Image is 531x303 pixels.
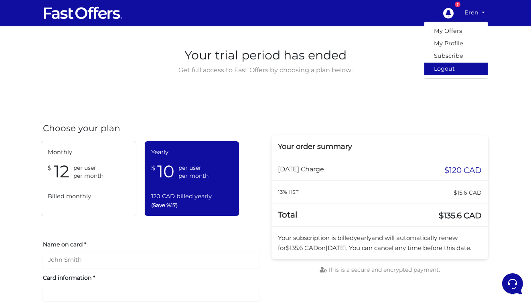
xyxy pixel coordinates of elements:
button: Help [105,229,154,248]
a: See all [130,45,148,51]
span: [DATE] [326,244,346,252]
a: Open Help Center [100,112,148,119]
span: (Save %17) [151,201,233,209]
span: $135.6 CAD [439,210,482,221]
img: dark [26,58,42,74]
a: Eren [461,5,488,20]
span: [DATE] Charge [278,165,324,173]
span: 10 [157,161,174,182]
p: Help [124,240,135,248]
p: Home [24,240,38,248]
span: Billed monthly [48,192,130,201]
span: per month [178,172,209,180]
div: 7 [455,2,460,7]
span: Your trial period has ended [176,46,355,65]
p: Messages [69,240,92,248]
iframe: Customerly Messenger Launcher [501,272,525,296]
span: Monthly [48,148,130,157]
img: dark [13,58,29,74]
span: Your Conversations [13,45,65,51]
span: 120 CAD billed yearly [151,192,233,201]
span: $135.6 CAD [286,244,318,252]
span: $15.6 CAD [454,187,482,198]
label: Card information * [43,274,259,282]
span: Your order summary [278,142,352,151]
span: $ [48,161,52,173]
span: yearly [354,234,371,242]
span: 12 [54,161,69,182]
span: Your subscription is billed and will automatically renew for on . You can cancel any time before ... [278,234,471,251]
button: Home [6,229,56,248]
small: 13% HST [278,189,298,195]
span: per user [73,164,103,172]
span: Yearly [151,148,233,157]
input: Search for an Article... [18,130,131,138]
span: This is a secure and encrypted payment. [320,266,440,273]
input: John Smith [43,252,259,268]
a: Subscribe [424,50,488,62]
a: 7 [439,4,457,22]
h2: Hello [PERSON_NAME] 👋 [6,6,135,32]
span: Start a Conversation [58,85,112,92]
a: My Profile [424,37,488,50]
button: Messages [56,229,105,248]
span: Get full access to Fast Offers by choosing a plan below: [176,65,355,75]
span: Total [278,210,297,220]
span: Find an Answer [13,112,55,119]
div: Eren [424,21,488,78]
h4: Choose your plan [43,123,259,134]
span: per month [73,172,103,180]
span: $120 CAD [444,165,482,176]
span: $ [151,161,155,173]
iframe: Secure card payment input frame [48,289,254,297]
label: Name on card * [43,240,259,248]
a: Logout [424,63,488,75]
button: Start a Conversation [13,80,148,96]
span: per user [178,164,209,172]
a: My Offers [424,25,488,37]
